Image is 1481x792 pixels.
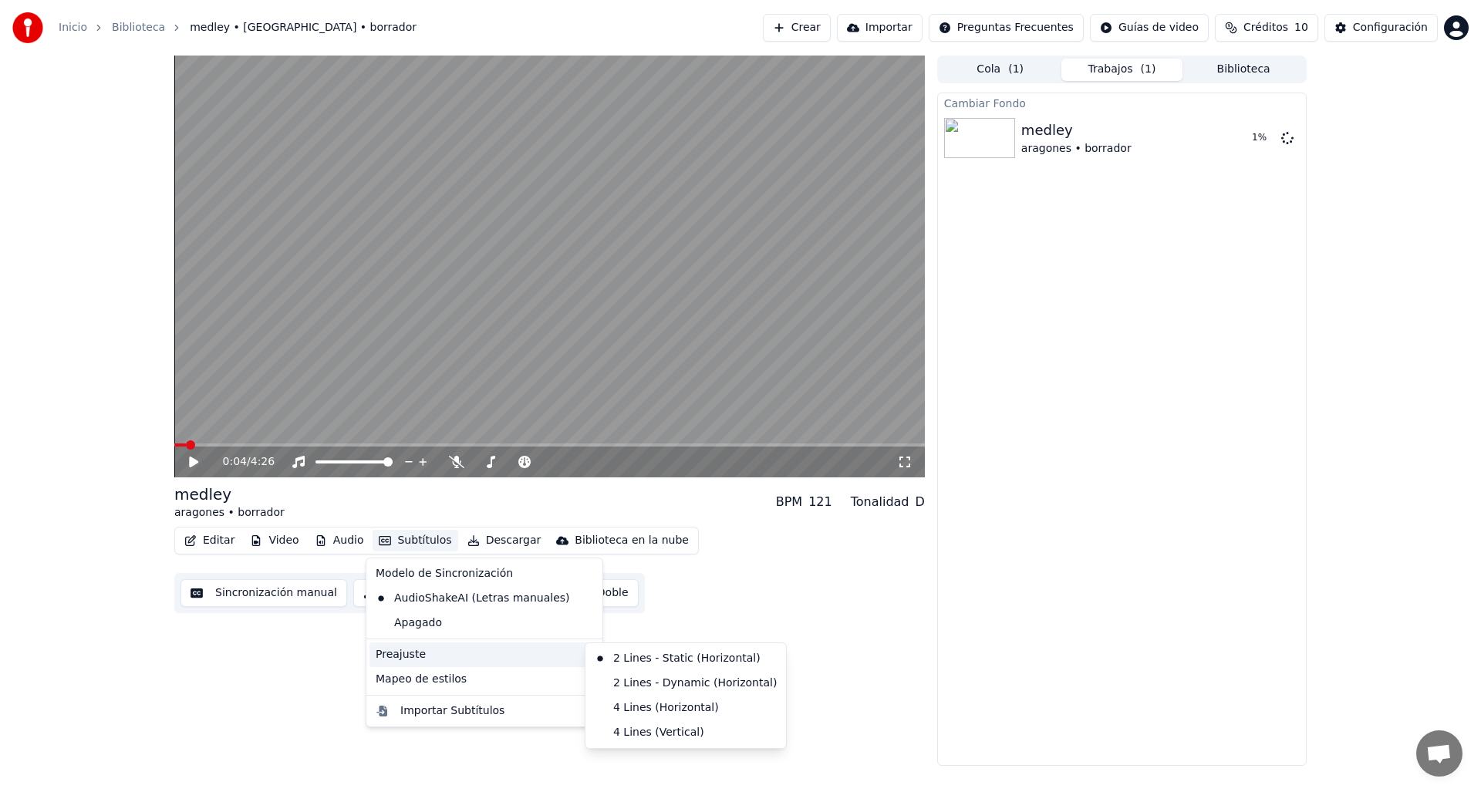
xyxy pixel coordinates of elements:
[776,493,802,511] div: BPM
[808,493,832,511] div: 121
[1416,730,1462,777] a: Chat abierto
[589,696,783,720] div: 4 Lines (Horizontal)
[190,20,417,35] span: medley • [GEOGRAPHIC_DATA] • borrador
[589,720,783,745] div: 4 Lines (Vertical)
[369,586,576,611] div: AudioShakeAI (Letras manuales)
[1324,14,1438,42] button: Configuración
[180,579,347,607] button: Sincronización manual
[461,530,548,551] button: Descargar
[12,12,43,43] img: youka
[1294,20,1308,35] span: 10
[1021,120,1132,141] div: medley
[400,703,504,719] div: Importar Subtítulos
[1008,62,1024,77] span: ( 1 )
[369,561,599,586] div: Modelo de Sincronización
[369,667,599,692] div: Mapeo de estilos
[1215,14,1318,42] button: Créditos10
[369,642,599,667] div: Preajuste
[112,20,165,35] a: Biblioteca
[851,493,909,511] div: Tonalidad
[1090,14,1209,42] button: Guías de video
[1353,20,1428,35] div: Configuración
[174,484,285,505] div: medley
[223,454,247,470] span: 0:04
[1243,20,1288,35] span: Créditos
[589,646,783,671] div: 2 Lines - Static (Horizontal)
[251,454,275,470] span: 4:26
[589,671,783,696] div: 2 Lines - Dynamic (Horizontal)
[575,533,689,548] div: Biblioteca en la nube
[1061,59,1183,81] button: Trabajos
[938,93,1306,112] div: Cambiar Fondo
[244,530,305,551] button: Video
[916,493,925,511] div: D
[940,59,1061,81] button: Cola
[309,530,370,551] button: Audio
[1021,141,1132,157] div: aragones • borrador
[373,530,457,551] button: Subtítulos
[223,454,260,470] div: /
[837,14,923,42] button: Importar
[763,14,831,42] button: Crear
[1141,62,1156,77] span: ( 1 )
[353,579,480,607] button: Descargar video
[59,20,87,35] a: Inicio
[59,20,417,35] nav: breadcrumb
[174,505,285,521] div: aragones • borrador
[1182,59,1304,81] button: Biblioteca
[929,14,1084,42] button: Preguntas Frecuentes
[1252,132,1275,144] div: 1 %
[178,530,241,551] button: Editar
[369,611,599,635] div: Apagado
